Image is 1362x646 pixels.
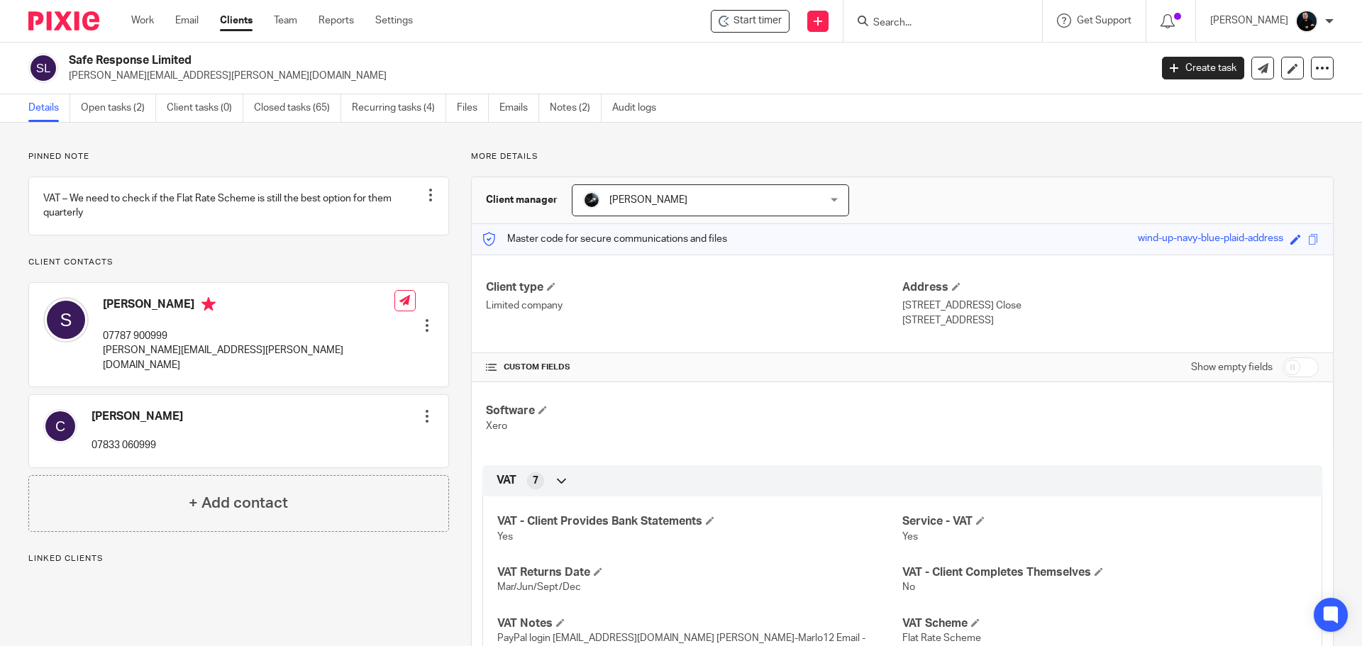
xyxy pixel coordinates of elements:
[1138,231,1283,247] div: wind-up-navy-blue-plaid-address
[167,94,243,122] a: Client tasks (0)
[486,280,902,295] h4: Client type
[28,11,99,30] img: Pixie
[471,151,1334,162] p: More details
[28,94,70,122] a: Details
[375,13,413,28] a: Settings
[902,299,1319,313] p: [STREET_ADDRESS] Close
[457,94,489,122] a: Files
[1191,360,1273,374] label: Show empty fields
[352,94,446,122] a: Recurring tasks (4)
[872,17,1000,30] input: Search
[733,13,782,28] span: Start timer
[28,553,449,564] p: Linked clients
[711,10,790,33] div: Safe Response Limited
[92,409,183,424] h4: [PERSON_NAME]
[1210,13,1288,28] p: [PERSON_NAME]
[319,13,354,28] a: Reports
[43,409,77,443] img: svg%3E
[103,343,394,372] p: [PERSON_NAME][EMAIL_ADDRESS][PERSON_NAME][DOMAIN_NAME]
[902,565,1307,580] h4: VAT - Client Completes Themselves
[103,297,394,315] h4: [PERSON_NAME]
[1295,10,1318,33] img: Headshots%20accounting4everything_Poppy%20Jakes%20Photography-2203.jpg
[1077,16,1131,26] span: Get Support
[81,94,156,122] a: Open tasks (2)
[902,313,1319,328] p: [STREET_ADDRESS]
[254,94,341,122] a: Closed tasks (65)
[497,616,902,631] h4: VAT Notes
[497,565,902,580] h4: VAT Returns Date
[902,616,1307,631] h4: VAT Scheme
[486,403,902,418] h4: Software
[497,514,902,529] h4: VAT - Client Provides Bank Statements
[497,532,513,542] span: Yes
[533,474,538,488] span: 7
[486,299,902,313] p: Limited company
[103,329,394,343] p: 07787 900999
[189,492,288,514] h4: + Add contact
[499,94,539,122] a: Emails
[28,257,449,268] p: Client contacts
[612,94,667,122] a: Audit logs
[550,94,602,122] a: Notes (2)
[274,13,297,28] a: Team
[69,53,926,68] h2: Safe Response Limited
[902,633,981,643] span: Flat Rate Scheme
[482,232,727,246] p: Master code for secure communications and files
[497,473,516,488] span: VAT
[486,362,902,373] h4: CUSTOM FIELDS
[43,297,89,343] img: svg%3E
[220,13,253,28] a: Clients
[28,151,449,162] p: Pinned note
[902,280,1319,295] h4: Address
[1162,57,1244,79] a: Create task
[486,193,558,207] h3: Client manager
[609,195,687,205] span: [PERSON_NAME]
[497,582,581,592] span: Mar/Jun/Sept/Dec
[902,582,915,592] span: No
[486,421,507,431] span: Xero
[201,297,216,311] i: Primary
[902,532,918,542] span: Yes
[902,514,1307,529] h4: Service - VAT
[28,53,58,83] img: svg%3E
[175,13,199,28] a: Email
[131,13,154,28] a: Work
[583,191,600,208] img: 1000002122.jpg
[69,69,1141,83] p: [PERSON_NAME][EMAIL_ADDRESS][PERSON_NAME][DOMAIN_NAME]
[92,438,183,452] p: 07833 060999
